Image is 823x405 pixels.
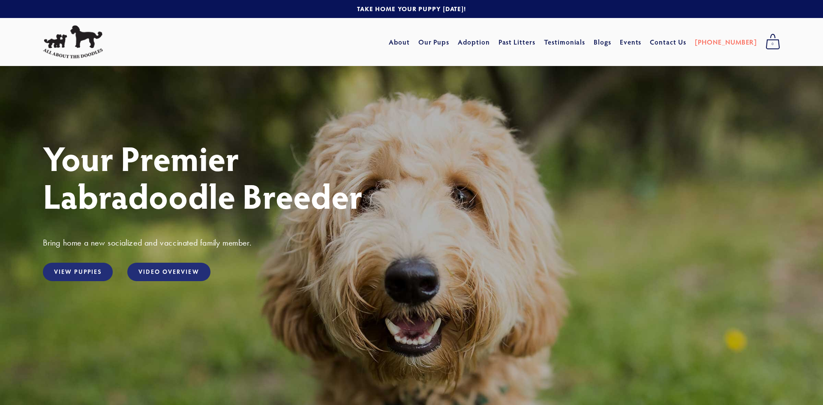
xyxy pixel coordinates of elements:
a: Testimonials [544,34,586,50]
a: Video Overview [127,263,210,281]
a: About [389,34,410,50]
a: Adoption [458,34,490,50]
a: 0 items in cart [761,31,784,53]
a: Our Pups [418,34,450,50]
a: Contact Us [650,34,686,50]
img: All About The Doodles [43,25,103,59]
a: [PHONE_NUMBER] [695,34,757,50]
a: Past Litters [499,37,536,46]
span: 0 [766,39,780,50]
a: View Puppies [43,263,113,281]
a: Events [620,34,642,50]
h1: Your Premier Labradoodle Breeder [43,139,780,214]
h3: Bring home a new socialized and vaccinated family member. [43,237,780,248]
a: Blogs [594,34,611,50]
